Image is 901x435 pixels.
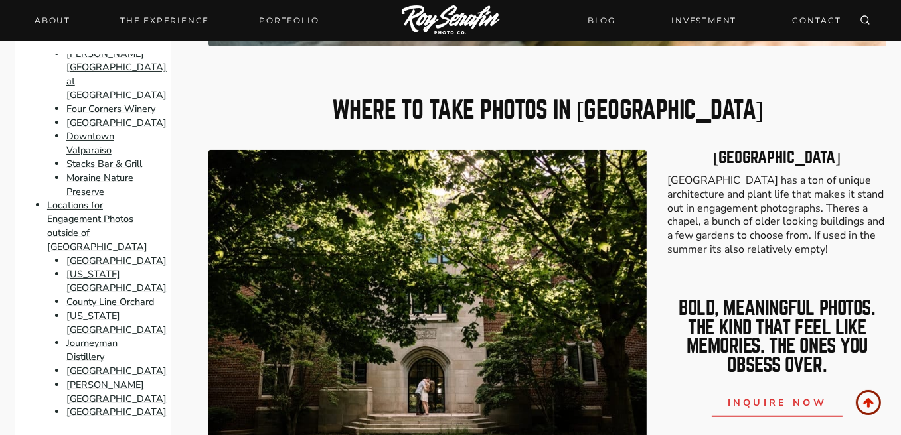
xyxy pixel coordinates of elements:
[580,9,623,32] a: BLOG
[27,11,78,30] a: About
[580,9,849,32] nav: Secondary Navigation
[66,254,167,267] a: [GEOGRAPHIC_DATA]
[66,309,167,336] a: [US_STATE][GEOGRAPHIC_DATA]
[728,396,827,409] span: inquire now
[66,295,154,308] a: County Line Orchard
[663,9,744,32] a: INVESTMENT
[66,157,142,170] a: Stacks Bar & Grill
[668,299,887,375] h2: bold, meaningful photos. The kind that feel like memories. The ones you obsess over.
[208,98,886,122] h2: Where to Take Photos in [GEOGRAPHIC_DATA]
[784,9,849,32] a: CONTACT
[251,11,327,30] a: Portfolio
[66,171,133,198] a: Moraine Nature Preserve
[66,364,167,377] a: [GEOGRAPHIC_DATA]
[66,130,114,157] a: Downtown Valparaiso
[856,390,881,415] a: Scroll to top
[402,5,500,36] img: Logo of Roy Serafin Photo Co., featuring stylized text in white on a light background, representi...
[668,150,887,166] h3: [GEOGRAPHIC_DATA]
[66,406,167,419] a: [GEOGRAPHIC_DATA]
[66,102,155,115] a: Four Corners Winery
[47,199,147,253] a: Locations for Engagement Photos outside of [GEOGRAPHIC_DATA]
[66,47,167,101] a: [PERSON_NAME][GEOGRAPHIC_DATA] at [GEOGRAPHIC_DATA]
[66,116,167,129] a: [GEOGRAPHIC_DATA]
[856,11,874,30] button: View Search Form
[66,268,167,295] a: [US_STATE][GEOGRAPHIC_DATA]
[712,385,843,417] a: inquire now
[27,11,327,30] nav: Primary Navigation
[66,378,167,405] a: [PERSON_NAME][GEOGRAPHIC_DATA]
[112,11,217,30] a: THE EXPERIENCE
[668,174,887,257] p: [GEOGRAPHIC_DATA] has a ton of unique architecture and plant life that makes it stand out in enga...
[66,337,118,364] a: Journeyman Distillery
